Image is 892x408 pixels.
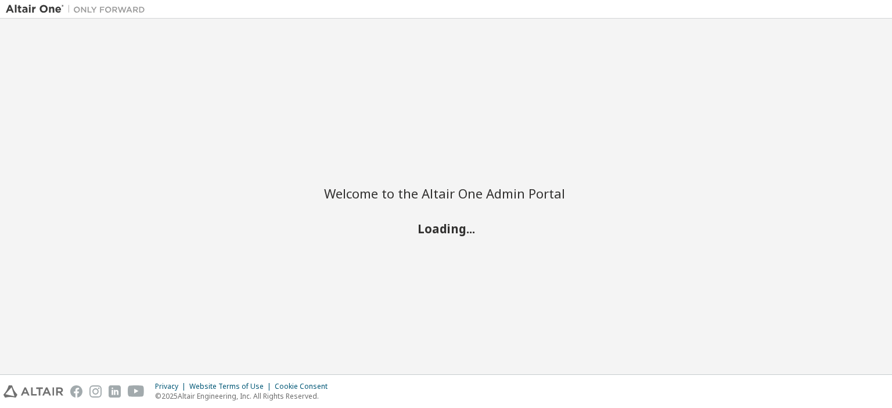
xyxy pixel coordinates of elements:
[189,382,275,391] div: Website Terms of Use
[155,391,334,401] p: © 2025 Altair Engineering, Inc. All Rights Reserved.
[128,385,145,398] img: youtube.svg
[324,221,568,236] h2: Loading...
[3,385,63,398] img: altair_logo.svg
[70,385,82,398] img: facebook.svg
[89,385,102,398] img: instagram.svg
[324,185,568,201] h2: Welcome to the Altair One Admin Portal
[155,382,189,391] div: Privacy
[6,3,151,15] img: Altair One
[109,385,121,398] img: linkedin.svg
[275,382,334,391] div: Cookie Consent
